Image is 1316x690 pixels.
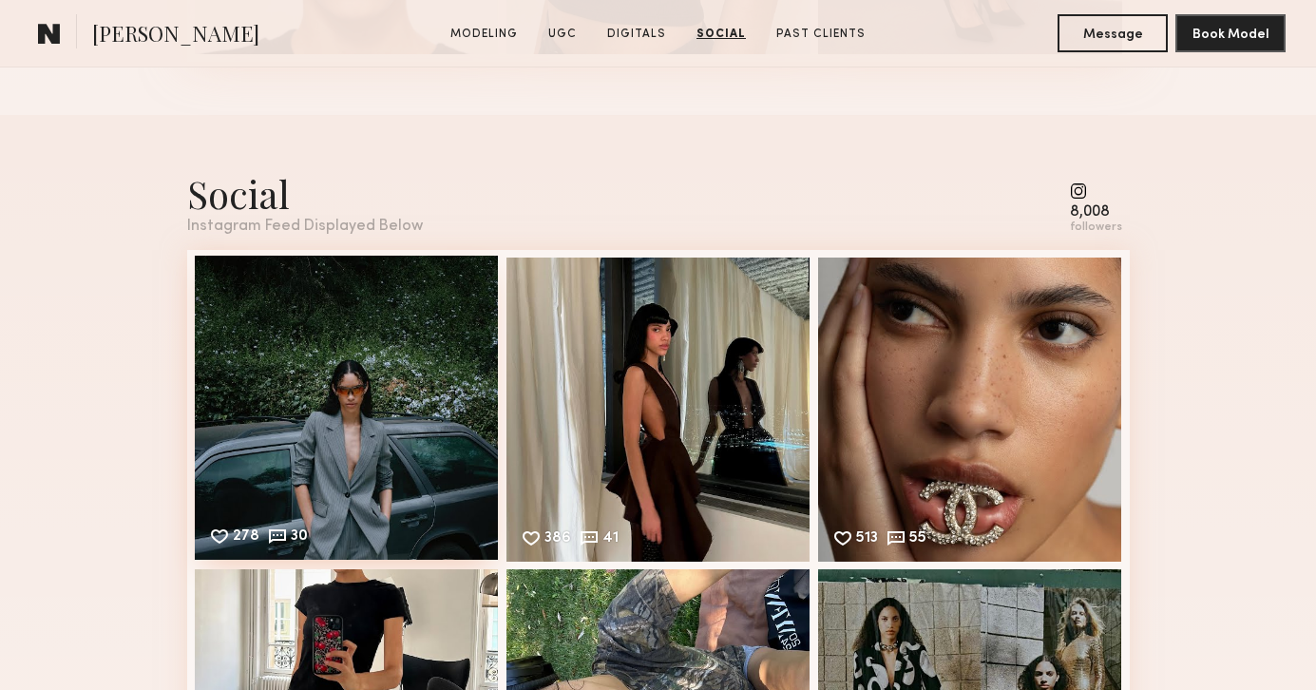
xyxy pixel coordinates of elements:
button: Message [1058,14,1168,52]
div: Social [187,168,423,219]
div: 55 [909,531,926,548]
a: Digitals [600,26,674,43]
a: Past Clients [769,26,873,43]
div: Instagram Feed Displayed Below [187,219,423,235]
button: Book Model [1175,14,1286,52]
div: 8,008 [1070,205,1122,220]
div: 41 [602,531,619,548]
div: 386 [544,531,571,548]
div: 278 [233,529,259,546]
a: Modeling [443,26,525,43]
div: followers [1070,220,1122,235]
div: 30 [291,529,308,546]
a: Book Model [1175,25,1286,41]
a: UGC [541,26,584,43]
a: Social [689,26,753,43]
div: 513 [856,531,878,548]
span: [PERSON_NAME] [92,19,259,52]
